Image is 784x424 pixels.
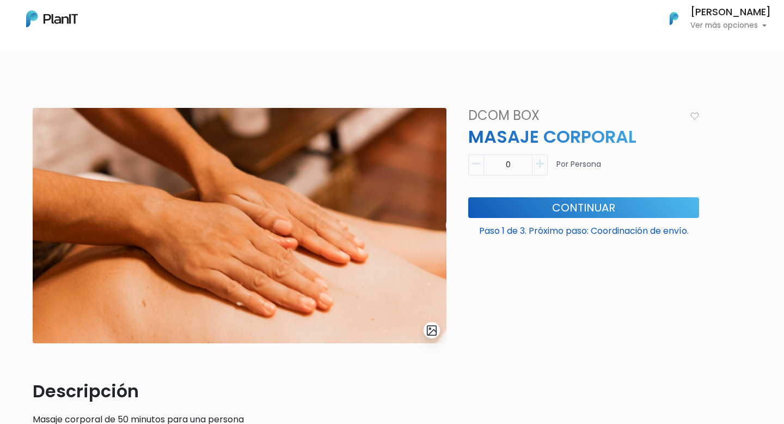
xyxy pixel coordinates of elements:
p: Paso 1 de 3. Próximo paso: Coordinación de envío. [468,220,699,238]
button: PlanIt Logo [PERSON_NAME] Ver más opciones [656,4,771,33]
img: gallery-light [426,324,438,337]
p: MASAJE CORPORAL [462,124,706,150]
img: PlanIt Logo [26,10,78,27]
h6: [PERSON_NAME] [690,8,771,17]
p: Ver más opciones [690,22,771,29]
img: heart_icon [690,112,699,120]
img: EEBA820B-9A13-4920-8781-964E5B39F6D7.jpeg [33,108,446,343]
h4: Dcom Box [462,108,685,124]
p: Por Persona [556,159,601,180]
img: PlanIt Logo [662,7,686,31]
button: Continuar [468,197,699,218]
p: Descripción [33,378,446,404]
